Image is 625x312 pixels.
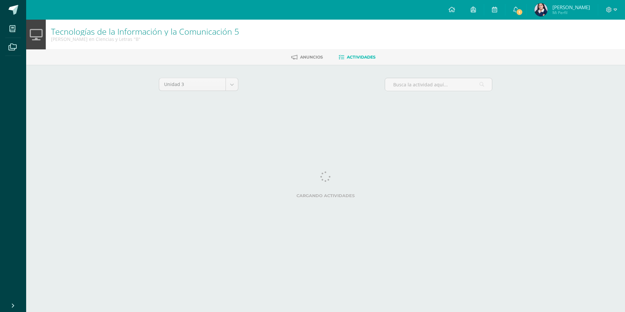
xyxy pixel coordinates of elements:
[552,10,590,15] span: Mi Perfil
[159,193,492,198] label: Cargando actividades
[552,4,590,10] span: [PERSON_NAME]
[291,52,323,62] a: Anuncios
[385,78,492,91] input: Busca la actividad aquí...
[300,55,323,60] span: Anuncios
[51,27,239,36] h1: Tecnologías de la Información y la Comunicación 5
[339,52,376,62] a: Actividades
[347,55,376,60] span: Actividades
[516,9,523,16] span: 1
[159,78,238,91] a: Unidad 3
[51,26,239,37] a: Tecnologías de la Información y la Comunicación 5
[164,78,221,91] span: Unidad 3
[534,3,548,16] img: d446580eb9bf954dcb34707a6b602dd2.png
[51,36,239,42] div: Quinto Quinto Bachillerato en Ciencias y Letras 'B'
